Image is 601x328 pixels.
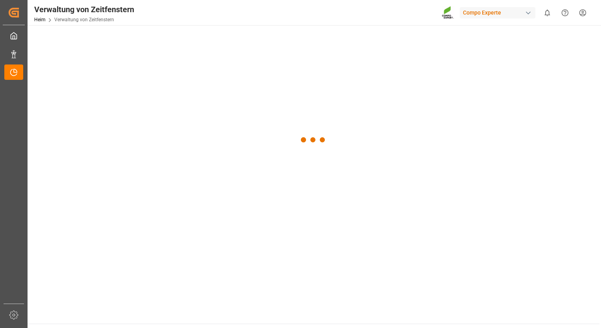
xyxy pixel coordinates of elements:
button: 0 neue Benachrichtigungen anzeigen [538,4,556,22]
button: Compo Experte [460,5,538,20]
div: Verwaltung von Zeitfenstern [34,4,134,15]
a: Heim [34,17,46,22]
img: Screenshot%202023-09-29%20at%2010.02.21.png_1712312052.png [442,6,454,20]
button: Hilfe-Center [556,4,574,22]
font: Compo Experte [463,9,501,17]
